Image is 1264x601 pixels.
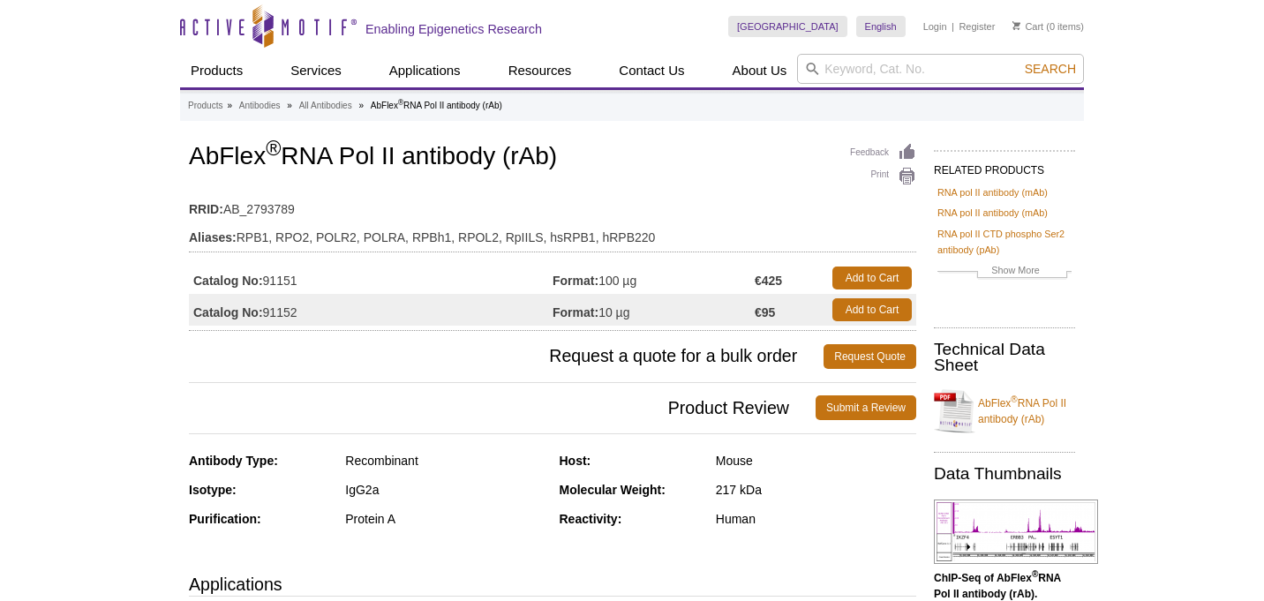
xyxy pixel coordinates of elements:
strong: Isotype: [189,483,237,497]
strong: €425 [755,273,782,289]
img: AbFlex<sup>®</sup> RNA Pol II antibody (rAb) tested by ChIP-Seq. [934,500,1098,564]
strong: Molecular Weight: [560,483,666,497]
sup: ® [398,98,403,107]
input: Keyword, Cat. No. [797,54,1084,84]
sup: ® [266,137,281,160]
h1: AbFlex RNA Pol II antibody (rAb) [189,143,916,173]
a: Products [180,54,253,87]
span: Request a quote for a bulk order [189,344,824,369]
td: RPB1, RPO2, POLR2, POLRA, RPBh1, RPOL2, RpIILS, hsRPB1, hRPB220 [189,219,916,247]
span: Product Review [189,395,816,420]
a: RNA pol II antibody (mAb) [937,205,1048,221]
a: Add to Cart [832,267,912,289]
strong: Catalog No: [193,304,263,320]
a: RNA pol II antibody (mAb) [937,184,1048,200]
div: Human [716,511,916,527]
li: » [358,101,364,110]
td: AB_2793789 [189,191,916,219]
div: 217 kDa [716,482,916,498]
li: » [287,101,292,110]
a: RNA pol II CTD phospho Ser2 antibody (pAb) [937,226,1072,258]
a: English [856,16,906,37]
div: Recombinant [345,453,545,469]
td: 10 µg [553,294,755,326]
button: Search [1019,61,1081,77]
a: Show More [937,262,1072,282]
a: Contact Us [608,54,695,87]
a: Products [188,98,222,114]
a: Add to Cart [832,298,912,321]
strong: Host: [560,454,591,468]
td: 91151 [189,262,553,294]
strong: Aliases: [189,229,237,245]
a: Submit a Review [816,395,916,420]
img: Your Cart [1012,21,1020,30]
a: AbFlex®RNA Pol II antibody (rAb) [934,385,1075,438]
strong: Format: [553,273,598,289]
strong: Catalog No: [193,273,263,289]
h2: Enabling Epigenetics Research [365,21,542,37]
strong: RRID: [189,201,223,217]
strong: Purification: [189,512,261,526]
a: Register [959,20,995,33]
td: 91152 [189,294,553,326]
a: Print [850,167,916,186]
li: (0 items) [1012,16,1084,37]
a: All Antibodies [299,98,352,114]
span: Search [1025,62,1076,76]
a: Request Quote [824,344,916,369]
a: About Us [722,54,798,87]
a: Services [280,54,352,87]
strong: Format: [553,304,598,320]
li: AbFlex RNA Pol II antibody (rAb) [371,101,502,110]
strong: Antibody Type: [189,454,278,468]
a: Antibodies [239,98,281,114]
a: Resources [498,54,583,87]
a: Cart [1012,20,1043,33]
h2: Technical Data Sheet [934,342,1075,373]
td: 100 µg [553,262,755,294]
sup: ® [1032,569,1038,579]
strong: Reactivity: [560,512,622,526]
a: Login [923,20,947,33]
strong: €95 [755,304,775,320]
a: [GEOGRAPHIC_DATA] [728,16,847,37]
a: Feedback [850,143,916,162]
h2: Data Thumbnails [934,466,1075,482]
a: Applications [379,54,471,87]
div: IgG2a [345,482,545,498]
sup: ® [1011,394,1017,404]
h3: Applications [189,571,916,597]
div: Mouse [716,453,916,469]
li: » [227,101,232,110]
li: | [952,16,954,37]
b: ChIP-Seq of AbFlex RNA Pol II antibody (rAb). [934,572,1061,600]
div: Protein A [345,511,545,527]
h2: RELATED PRODUCTS [934,150,1075,182]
